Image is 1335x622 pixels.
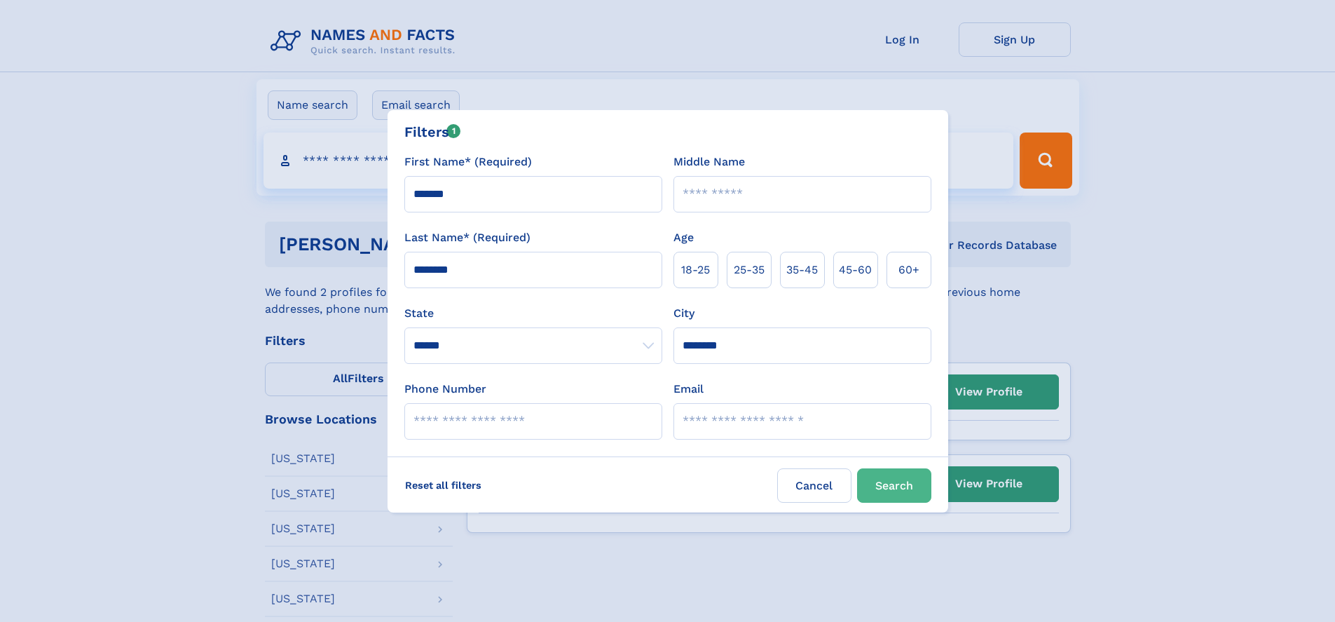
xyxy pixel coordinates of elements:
label: Phone Number [404,381,486,398]
label: Last Name* (Required) [404,229,530,246]
span: 35‑45 [786,262,818,278]
label: Email [673,381,704,398]
label: First Name* (Required) [404,154,532,170]
span: 18‑25 [681,262,710,278]
span: 45‑60 [839,262,872,278]
button: Search [857,468,931,503]
label: State [404,305,662,322]
span: 25‑35 [734,262,765,278]
span: 60+ [898,262,919,278]
label: Cancel [777,468,851,503]
label: Age [673,229,694,246]
label: City [673,305,694,322]
label: Middle Name [673,154,745,170]
div: Filters [404,121,461,142]
label: Reset all filters [396,468,491,502]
